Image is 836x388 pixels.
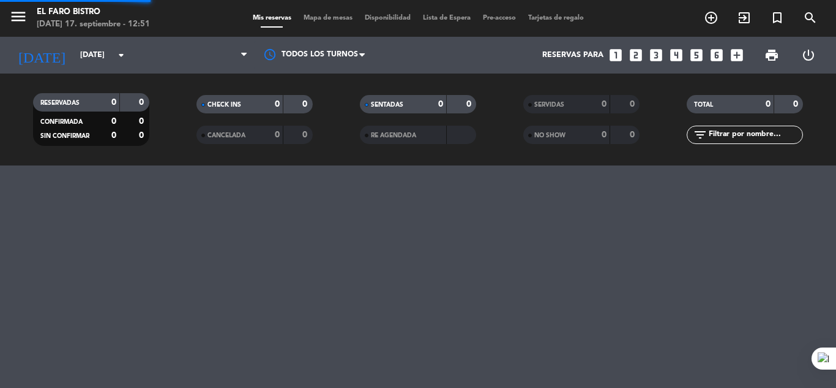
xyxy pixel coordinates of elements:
[37,18,150,31] div: [DATE] 17. septiembre - 12:51
[707,128,802,142] input: Filtrar por nombre...
[534,102,564,108] span: SERVIDAS
[766,100,771,108] strong: 0
[602,100,606,108] strong: 0
[709,47,725,63] i: looks_6
[40,133,89,139] span: SIN CONFIRMAR
[275,100,280,108] strong: 0
[37,6,150,18] div: El Faro Bistro
[275,131,280,139] strong: 0
[542,51,603,59] span: Reservas para
[628,47,644,63] i: looks_two
[302,100,310,108] strong: 0
[9,42,74,69] i: [DATE]
[764,48,779,63] span: print
[790,37,827,74] div: LOG OUT
[371,132,416,139] span: RE AGENDADA
[111,131,116,140] strong: 0
[139,131,146,140] strong: 0
[608,47,624,63] i: looks_one
[729,47,745,63] i: add_box
[9,7,28,30] button: menu
[466,100,474,108] strong: 0
[630,100,637,108] strong: 0
[247,15,297,21] span: Mis reservas
[630,131,637,139] strong: 0
[477,15,522,21] span: Pre-acceso
[371,102,403,108] span: SENTADAS
[801,48,816,63] i: power_settings_new
[534,132,565,139] span: NO SHOW
[693,127,707,142] i: filter_list
[793,100,801,108] strong: 0
[704,10,718,25] i: add_circle_outline
[689,47,704,63] i: looks_5
[40,119,83,125] span: CONFIRMADA
[297,15,359,21] span: Mapa de mesas
[648,47,664,63] i: looks_3
[207,132,245,139] span: CANCELADA
[139,98,146,107] strong: 0
[438,100,443,108] strong: 0
[207,102,241,108] span: CHECK INS
[522,15,590,21] span: Tarjetas de regalo
[602,131,606,139] strong: 0
[111,98,116,107] strong: 0
[803,10,818,25] i: search
[9,7,28,26] i: menu
[111,117,116,126] strong: 0
[302,131,310,139] strong: 0
[668,47,684,63] i: looks_4
[737,10,752,25] i: exit_to_app
[359,15,417,21] span: Disponibilidad
[40,100,80,106] span: RESERVADAS
[114,48,129,63] i: arrow_drop_down
[417,15,477,21] span: Lista de Espera
[694,102,713,108] span: TOTAL
[770,10,785,25] i: turned_in_not
[139,117,146,126] strong: 0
